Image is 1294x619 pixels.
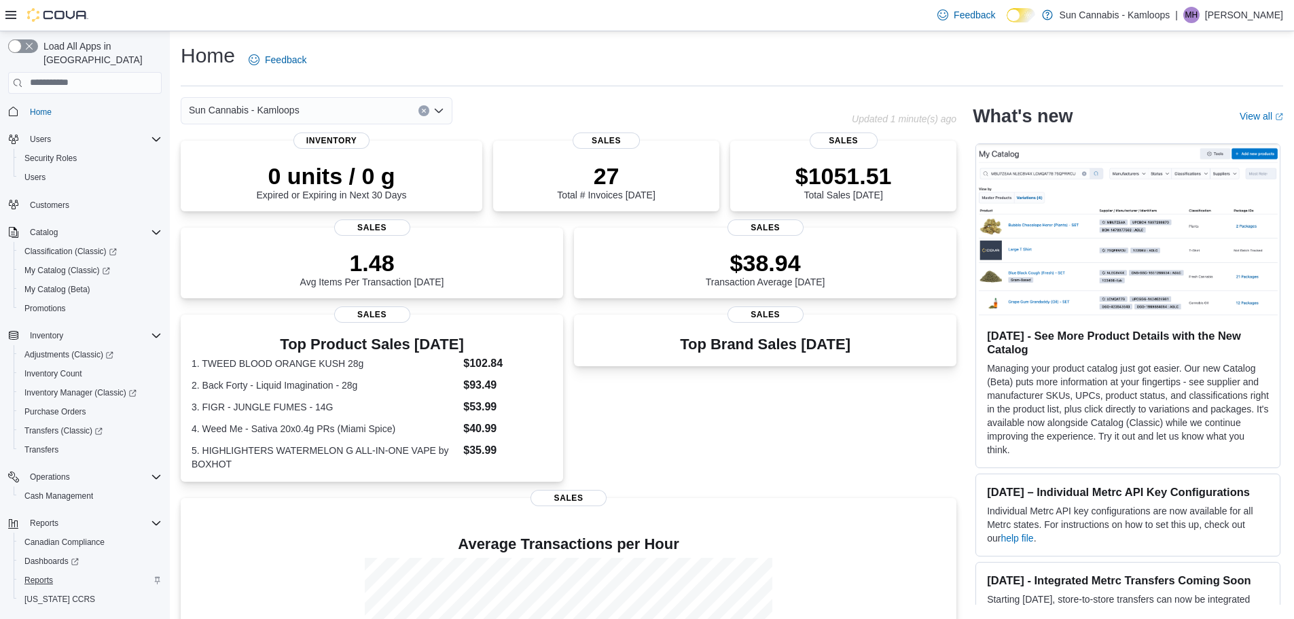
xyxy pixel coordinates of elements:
a: Dashboards [19,553,84,569]
span: Operations [30,472,70,482]
a: Inventory Manager (Classic) [19,385,142,401]
a: My Catalog (Beta) [19,281,96,298]
p: [PERSON_NAME] [1205,7,1283,23]
button: Purchase Orders [14,402,167,421]
span: Dashboards [19,553,162,569]
dt: 1. TWEED BLOOD ORANGE KUSH 28g [192,357,458,370]
a: Adjustments (Classic) [14,345,167,364]
span: Transfers (Classic) [19,423,162,439]
svg: External link [1275,113,1283,121]
span: Adjustments (Classic) [24,349,113,360]
h3: Top Brand Sales [DATE] [680,336,850,353]
span: Home [24,103,162,120]
span: Users [19,169,162,185]
a: Home [24,104,57,120]
button: Reports [24,515,64,531]
div: Total Sales [DATE] [795,162,892,200]
dt: 5. HIGHLIGHTERS WATERMELON G ALL-IN-ONE VAPE by BOXHOT [192,444,458,471]
dt: 4. Weed Me - Sativa 20x0.4g PRs (Miami Spice) [192,422,458,436]
span: Cash Management [19,488,162,504]
span: Sun Cannabis - Kamloops [189,102,300,118]
a: Canadian Compliance [19,534,110,550]
button: Catalog [3,223,167,242]
a: Classification (Classic) [14,242,167,261]
p: 27 [557,162,655,190]
span: Reports [19,572,162,588]
a: Customers [24,197,75,213]
span: Load All Apps in [GEOGRAPHIC_DATA] [38,39,162,67]
button: Promotions [14,299,167,318]
div: Total # Invoices [DATE] [557,162,655,200]
div: Expired or Expiring in Next 30 Days [257,162,407,200]
button: Operations [3,467,167,487]
a: Feedback [932,1,1001,29]
span: Dashboards [24,556,79,567]
h3: [DATE] – Individual Metrc API Key Configurations [987,485,1269,499]
p: 0 units / 0 g [257,162,407,190]
a: Inventory Count [19,366,88,382]
span: Users [24,131,162,147]
span: Feedback [954,8,995,22]
span: Sales [727,219,804,236]
button: Canadian Compliance [14,533,167,552]
span: Catalog [24,224,162,241]
span: Inventory Manager (Classic) [19,385,162,401]
span: Canadian Compliance [19,534,162,550]
p: Updated 1 minute(s) ago [852,113,956,124]
dd: $53.99 [463,399,552,415]
button: Home [3,102,167,122]
a: Promotions [19,300,71,317]
span: Sales [573,132,641,149]
span: Inventory Manager (Classic) [24,387,137,398]
span: My Catalog (Beta) [19,281,162,298]
p: Sun Cannabis - Kamloops [1060,7,1170,23]
span: Inventory [293,132,370,149]
span: Promotions [19,300,162,317]
span: Users [24,172,46,183]
button: Reports [3,514,167,533]
span: Sales [334,219,410,236]
p: $38.94 [706,249,825,277]
span: Canadian Compliance [24,537,105,548]
a: Feedback [243,46,312,73]
span: Security Roles [24,153,77,164]
span: Classification (Classic) [19,243,162,260]
div: Avg Items Per Transaction [DATE] [300,249,444,287]
span: Washington CCRS [19,591,162,607]
a: My Catalog (Classic) [14,261,167,280]
a: My Catalog (Classic) [19,262,115,279]
button: Users [24,131,56,147]
button: Open list of options [433,105,444,116]
span: Feedback [265,53,306,67]
a: Purchase Orders [19,404,92,420]
span: Promotions [24,303,66,314]
dt: 3. FIGR - JUNGLE FUMES - 14G [192,400,458,414]
div: Transaction Average [DATE] [706,249,825,287]
a: Inventory Manager (Classic) [14,383,167,402]
a: Transfers [19,442,64,458]
h3: [DATE] - Integrated Metrc Transfers Coming Soon [987,573,1269,587]
button: Operations [24,469,75,485]
span: Inventory [30,330,63,341]
p: 1.48 [300,249,444,277]
span: Home [30,107,52,118]
span: Classification (Classic) [24,246,117,257]
span: Purchase Orders [24,406,86,417]
a: Users [19,169,51,185]
button: Transfers [14,440,167,459]
span: Sales [531,490,607,506]
input: Dark Mode [1007,8,1035,22]
button: Security Roles [14,149,167,168]
span: [US_STATE] CCRS [24,594,95,605]
span: Transfers [24,444,58,455]
a: Transfers (Classic) [14,421,167,440]
p: $1051.51 [795,162,892,190]
span: My Catalog (Classic) [19,262,162,279]
button: Inventory [24,328,69,344]
span: MH [1185,7,1198,23]
span: Users [30,134,51,145]
dd: $35.99 [463,442,552,459]
button: [US_STATE] CCRS [14,590,167,609]
a: [US_STATE] CCRS [19,591,101,607]
a: Security Roles [19,150,82,166]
